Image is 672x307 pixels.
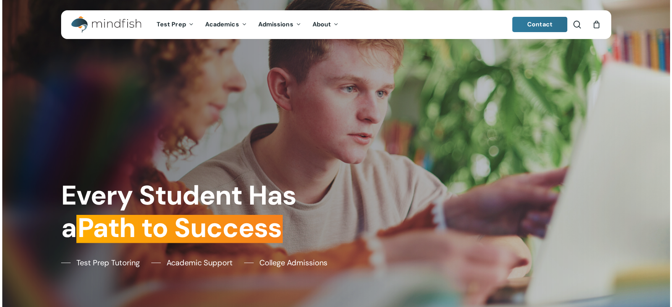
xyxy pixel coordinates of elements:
[167,257,233,268] span: Academic Support
[151,257,233,268] a: Academic Support
[244,257,327,268] a: College Admissions
[593,20,601,29] a: Cart
[157,20,186,28] span: Test Prep
[512,17,567,32] a: Contact
[61,10,611,39] header: Main Menu
[253,21,307,28] a: Admissions
[205,20,239,28] span: Academics
[313,20,331,28] span: About
[199,21,253,28] a: Academics
[151,10,344,39] nav: Main Menu
[61,179,330,244] h1: Every Student Has a
[307,21,345,28] a: About
[61,257,140,268] a: Test Prep Tutoring
[76,257,140,268] span: Test Prep Tutoring
[259,257,327,268] span: College Admissions
[527,20,552,28] span: Contact
[151,21,199,28] a: Test Prep
[258,20,293,28] span: Admissions
[76,210,283,245] em: Path to Success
